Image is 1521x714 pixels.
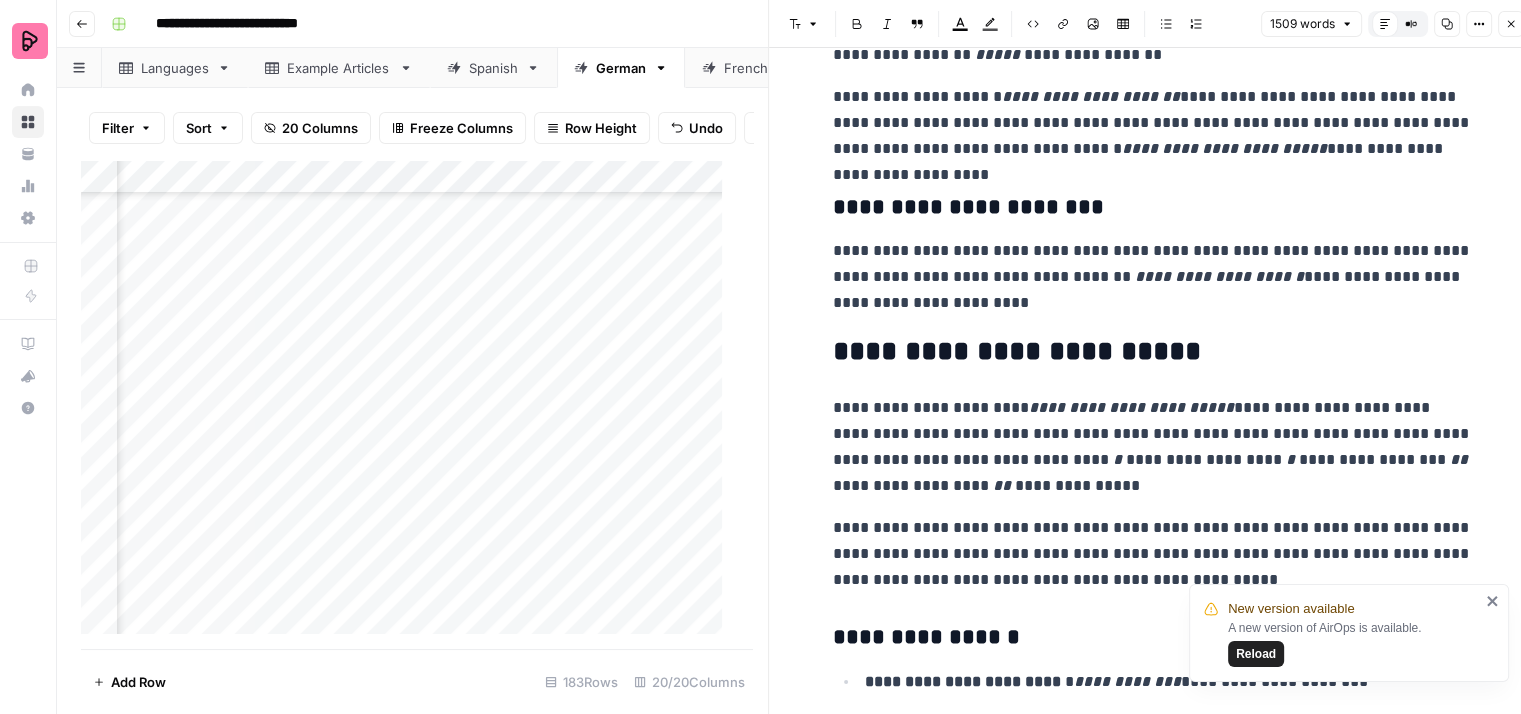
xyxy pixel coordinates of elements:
[724,58,769,78] div: French
[596,58,646,78] div: German
[81,666,178,698] button: Add Row
[12,74,44,106] a: Home
[186,118,212,138] span: Sort
[537,666,626,698] div: 183 Rows
[685,48,808,88] a: French
[379,112,526,144] button: Freeze Columns
[12,138,44,170] a: Your Data
[12,360,44,392] button: What's new?
[12,392,44,424] button: Help + Support
[1228,619,1480,667] div: A new version of AirOps is available.
[1228,641,1284,667] button: Reload
[1261,11,1362,37] button: 1509 words
[282,118,358,138] span: 20 Columns
[557,48,685,88] a: German
[658,112,736,144] button: Undo
[565,118,637,138] span: Row Height
[102,48,248,88] a: Languages
[469,58,518,78] div: Spanish
[111,672,166,692] span: Add Row
[689,118,723,138] span: Undo
[534,112,650,144] button: Row Height
[102,118,134,138] span: Filter
[410,118,513,138] span: Freeze Columns
[12,23,48,59] img: Preply Logo
[13,361,43,391] div: What's new?
[626,666,753,698] div: 20/20 Columns
[430,48,557,88] a: Spanish
[141,58,209,78] div: Languages
[89,112,165,144] button: Filter
[287,58,391,78] div: Example Articles
[1236,645,1276,663] span: Reload
[12,170,44,202] a: Usage
[1486,593,1500,609] button: close
[248,48,430,88] a: Example Articles
[12,16,44,66] button: Workspace: Preply
[12,328,44,360] a: AirOps Academy
[251,112,371,144] button: 20 Columns
[1270,15,1335,33] span: 1509 words
[12,202,44,234] a: Settings
[12,106,44,138] a: Browse
[173,112,243,144] button: Sort
[1228,599,1354,619] span: New version available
